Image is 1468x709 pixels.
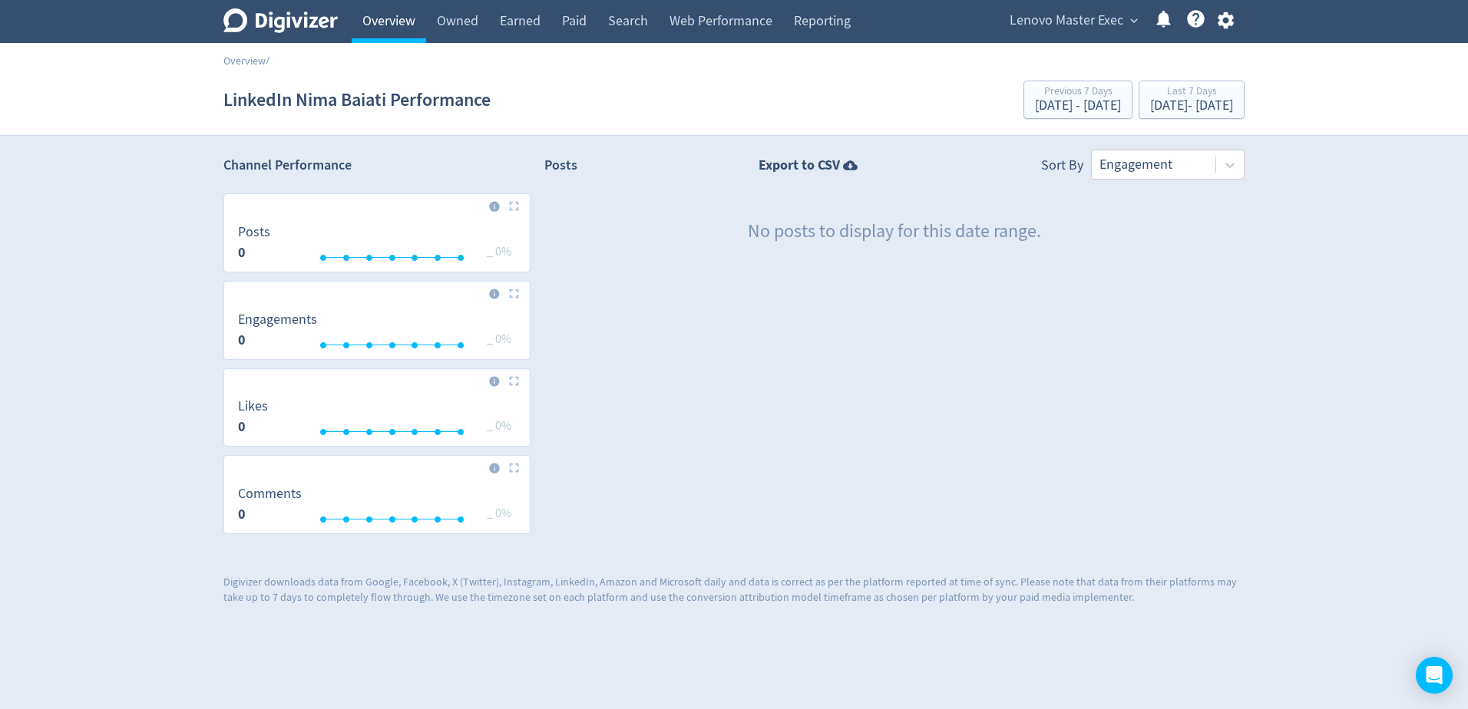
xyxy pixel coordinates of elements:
div: Last 7 Days [1150,86,1233,99]
dt: Posts [238,223,270,241]
dt: Likes [238,397,268,415]
span: _ 0% [487,418,511,434]
p: Digivizer downloads data from Google, Facebook, X (Twitter), Instagram, LinkedIn, Amazon and Micr... [223,575,1245,605]
img: Placeholder [509,376,519,386]
span: / [266,54,269,68]
img: Placeholder [509,289,519,298]
dt: Engagements [238,311,317,328]
span: Lenovo Master Exec [1010,8,1123,33]
img: Placeholder [509,463,519,473]
button: Lenovo Master Exec [1004,8,1142,33]
span: _ 0% [487,331,511,347]
strong: 0 [238,417,246,436]
span: _ 0% [487,244,511,259]
div: Sort By [1041,156,1083,180]
svg: Comments 0 [230,486,524,527]
svg: Likes 0 [230,399,524,440]
div: [DATE] - [DATE] [1035,99,1121,113]
p: No posts to display for this date range. [748,219,1041,245]
span: _ 0% [487,506,511,521]
div: Previous 7 Days [1035,86,1121,99]
h2: Channel Performance [223,156,531,175]
h1: LinkedIn Nima Baiati Performance [223,75,491,124]
svg: Posts 0 [230,225,524,265]
h2: Posts [544,156,577,180]
svg: Engagements 0 [230,312,524,353]
dt: Comments [238,485,302,503]
a: Overview [223,54,266,68]
strong: 0 [238,331,246,349]
div: [DATE] - [DATE] [1150,99,1233,113]
strong: 0 [238,505,246,523]
button: Last 7 Days[DATE]- [DATE] [1139,81,1245,119]
button: Previous 7 Days[DATE] - [DATE] [1023,81,1132,119]
img: Placeholder [509,201,519,211]
span: expand_more [1127,14,1141,28]
strong: Export to CSV [759,156,840,175]
strong: 0 [238,243,246,262]
div: Open Intercom Messenger [1416,657,1453,694]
